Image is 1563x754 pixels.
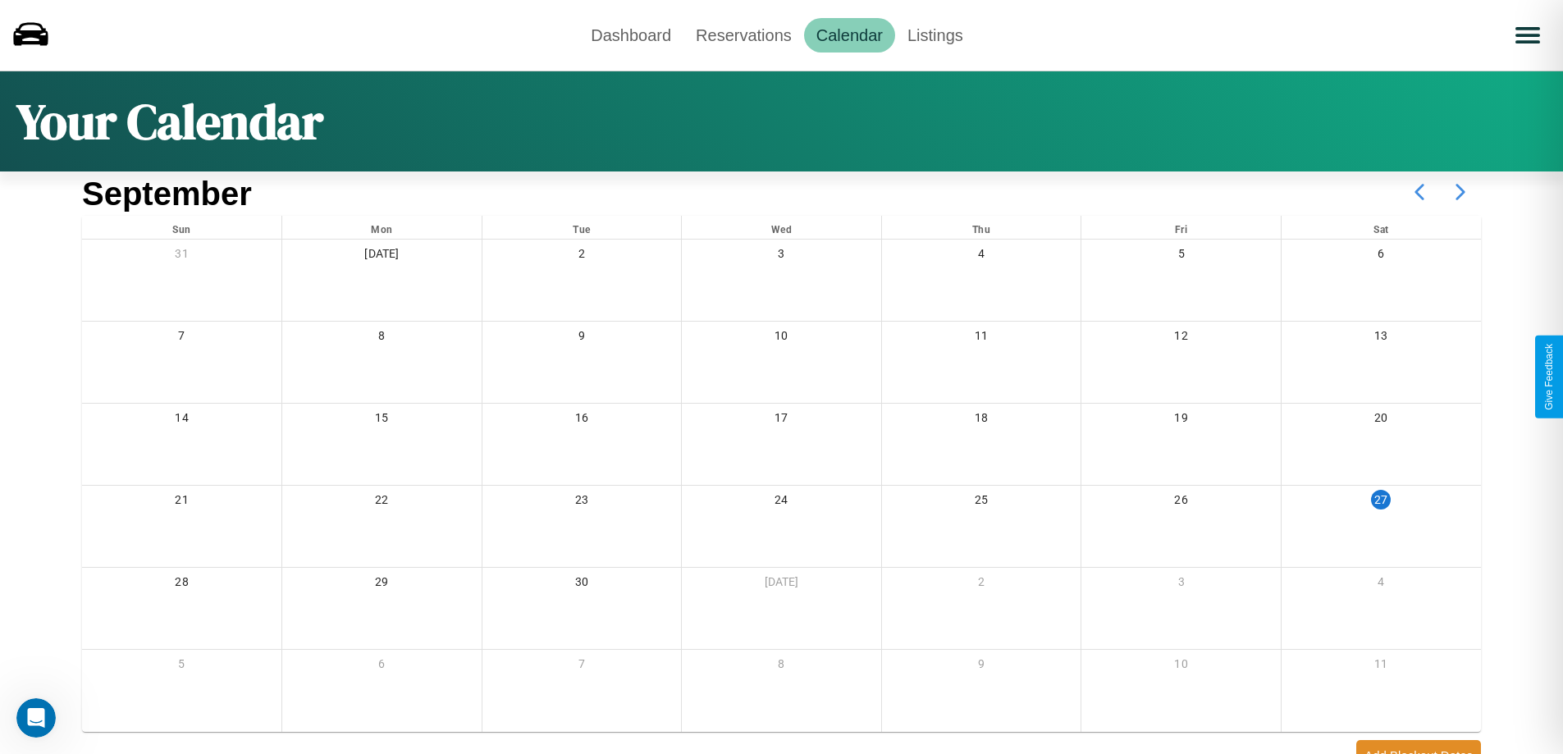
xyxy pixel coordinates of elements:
div: 4 [1282,568,1481,601]
div: 12 [1081,322,1281,355]
div: 3 [682,240,881,273]
div: Thu [882,216,1081,239]
a: Calendar [804,18,895,53]
div: 23 [482,486,682,519]
div: 21 [82,486,281,519]
div: 3 [1081,568,1281,601]
iframe: Intercom live chat [16,698,56,738]
div: 18 [882,404,1081,437]
div: Fri [1081,216,1281,239]
div: Mon [282,216,482,239]
div: Wed [682,216,881,239]
div: 2 [482,240,682,273]
div: 5 [1081,240,1281,273]
div: 5 [82,650,281,683]
div: 14 [82,404,281,437]
div: 13 [1282,322,1481,355]
a: Reservations [683,18,804,53]
div: 11 [882,322,1081,355]
div: Sat [1282,216,1481,239]
button: Open menu [1505,12,1551,58]
div: 11 [1282,650,1481,683]
a: Dashboard [578,18,683,53]
div: 24 [682,486,881,519]
div: 8 [682,650,881,683]
div: 7 [482,650,682,683]
div: Tue [482,216,682,239]
div: 26 [1081,486,1281,519]
div: 15 [282,404,482,437]
div: 8 [282,322,482,355]
div: 9 [482,322,682,355]
h2: September [82,176,252,212]
div: 29 [282,568,482,601]
a: Listings [895,18,976,53]
div: 19 [1081,404,1281,437]
h1: Your Calendar [16,88,323,155]
div: 9 [882,650,1081,683]
div: 30 [482,568,682,601]
div: 20 [1282,404,1481,437]
div: 4 [882,240,1081,273]
div: 16 [482,404,682,437]
div: 2 [882,568,1081,601]
div: 17 [682,404,881,437]
div: 6 [282,650,482,683]
div: [DATE] [282,240,482,273]
div: 31 [82,240,281,273]
div: 22 [282,486,482,519]
div: 7 [82,322,281,355]
div: 28 [82,568,281,601]
div: [DATE] [682,568,881,601]
div: 6 [1282,240,1481,273]
div: Give Feedback [1543,344,1555,410]
div: 25 [882,486,1081,519]
div: 10 [682,322,881,355]
div: 10 [1081,650,1281,683]
div: Sun [82,216,281,239]
div: 27 [1371,490,1391,510]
